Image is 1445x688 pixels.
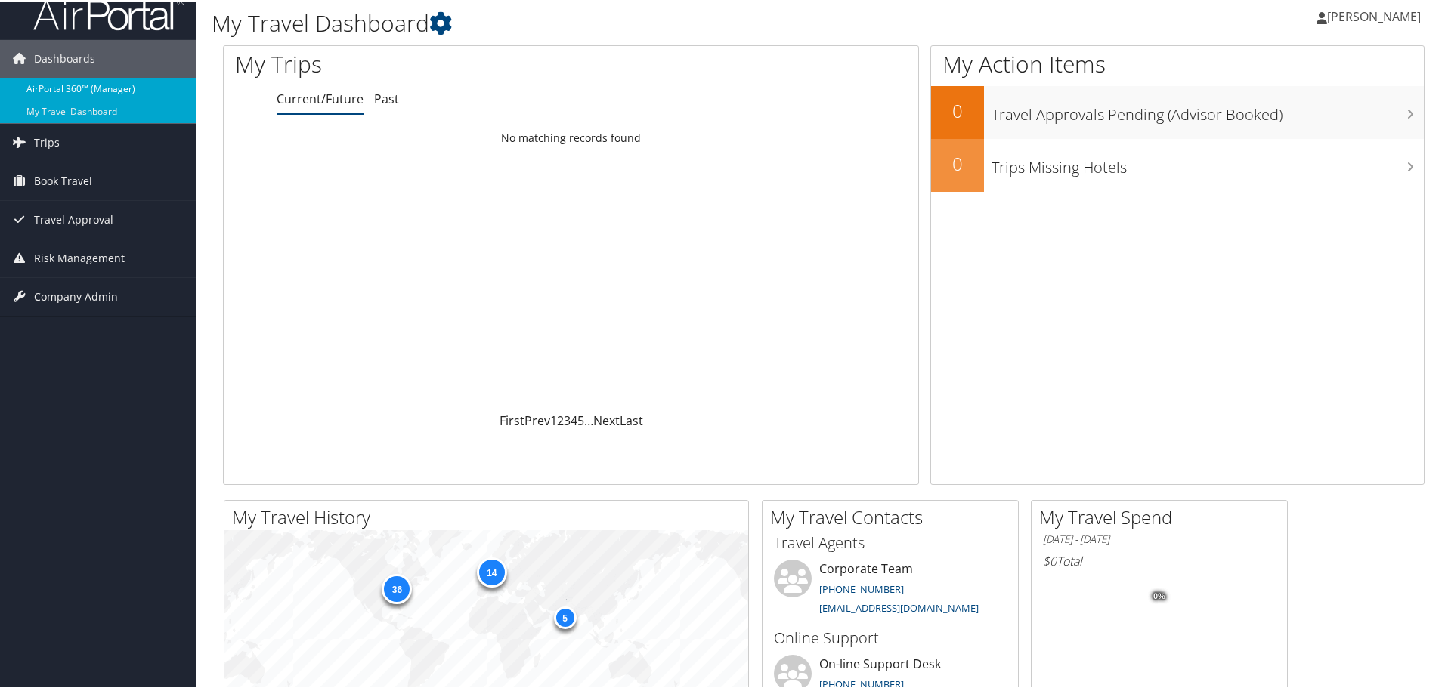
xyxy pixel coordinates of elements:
h2: My Travel Contacts [770,503,1018,529]
a: 5 [577,411,584,427]
h3: Travel Approvals Pending (Advisor Booked) [992,95,1424,124]
h3: Travel Agents [774,531,1007,552]
a: Past [374,89,399,106]
a: 4 [571,411,577,427]
h2: 0 [931,97,984,122]
span: Dashboards [34,39,95,76]
span: Risk Management [34,238,125,276]
span: [PERSON_NAME] [1327,7,1421,23]
h1: My Action Items [931,47,1424,79]
div: 14 [476,556,506,586]
span: Travel Approval [34,199,113,237]
h2: My Travel History [232,503,748,529]
td: No matching records found [224,123,918,150]
li: Corporate Team [766,558,1014,620]
div: 36 [382,572,412,602]
h1: My Travel Dashboard [212,6,1028,38]
h2: 0 [931,150,984,175]
h1: My Trips [235,47,617,79]
h6: Total [1043,551,1276,568]
a: [EMAIL_ADDRESS][DOMAIN_NAME] [819,600,979,613]
a: 0Travel Approvals Pending (Advisor Booked) [931,85,1424,137]
div: 5 [553,605,576,628]
a: 3 [564,411,571,427]
h2: My Travel Spend [1039,503,1287,529]
a: First [500,411,524,427]
h3: Trips Missing Hotels [992,148,1424,177]
span: Company Admin [34,276,118,314]
a: 0Trips Missing Hotels [931,137,1424,190]
a: Last [620,411,643,427]
tspan: 0% [1153,591,1165,600]
h6: [DATE] - [DATE] [1043,531,1276,545]
span: Book Travel [34,161,92,199]
a: Next [593,411,620,427]
span: … [584,411,593,427]
h3: Online Support [774,626,1007,647]
span: $0 [1043,551,1057,568]
a: 2 [557,411,564,427]
a: Current/Future [277,89,364,106]
span: Trips [34,122,60,160]
a: 1 [550,411,557,427]
a: Prev [524,411,550,427]
a: [PHONE_NUMBER] [819,581,904,594]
